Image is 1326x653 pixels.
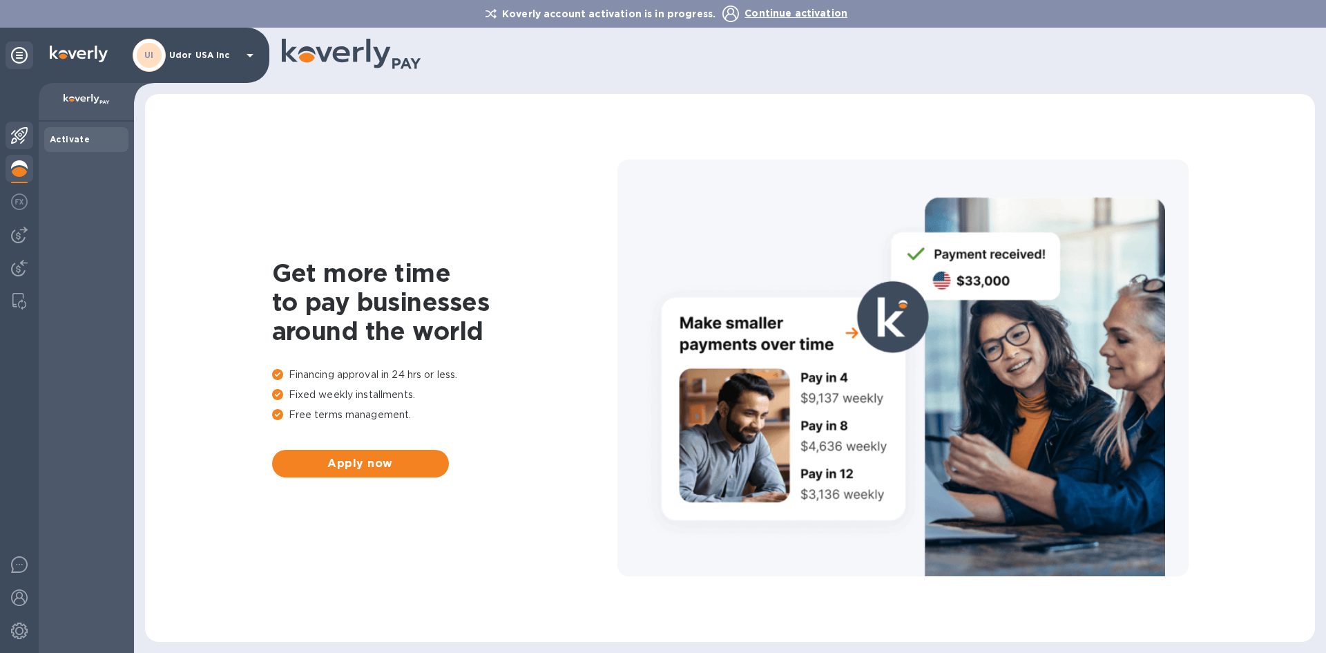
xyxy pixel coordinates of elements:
img: Logo [50,46,108,62]
p: Udor USA Inc [169,50,238,60]
span: Continue activation [744,8,847,19]
p: Fixed weekly installments. [272,388,617,402]
p: Free terms management. [272,408,617,422]
p: Koverly account activation is in progress. [479,7,722,21]
span: Apply now [283,455,438,472]
b: Activate [50,134,90,144]
b: UI [144,50,154,60]
div: Unpin categories [6,41,33,69]
button: Apply now [272,450,449,477]
img: Foreign exchange [11,193,28,210]
p: Financing approval in 24 hrs or less. [272,368,617,382]
h1: Get more time to pay businesses around the world [272,258,617,346]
